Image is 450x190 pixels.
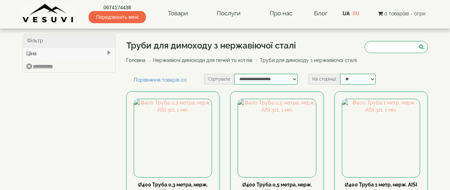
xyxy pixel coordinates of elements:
[161,5,195,22] a: Товари
[342,99,420,177] img: Ø400 Труба 1 метр, нерж. AISI 321, 1 мм.
[308,74,340,84] label: На сторінці:
[126,74,194,86] a: Порівняння товарів (0)
[210,5,248,22] a: Послуги
[134,99,212,177] img: Ø400 Труба 0,3 метра, нерж. AISI 321, 1 мм.
[204,74,234,84] label: Сортувати:
[376,10,428,17] button: 0 товар(ів) - 0грн
[384,11,425,16] span: 0 товар(ів) - 0грн
[23,34,116,47] div: Фільтр
[263,5,300,22] a: Про нас
[353,11,360,16] a: RU
[254,57,357,64] li: Труби для димоходу з нержавіючої сталі
[238,99,316,177] img: Ø400 Труба 0,5 метра, нерж. AISI 321, 1 мм.
[126,57,145,63] a: Головна
[126,41,362,50] h1: Труби для димоходу з нержавіючої сталі
[314,10,328,17] a: Блог
[89,11,146,23] span: Передзвоніть мені
[153,57,252,63] a: Нержавіючі димоходи для печей та котлів
[22,4,74,23] img: Завод VESUVI
[23,47,116,60] div: Ціна
[89,4,146,11] a: 0674174438
[343,11,350,16] a: UA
